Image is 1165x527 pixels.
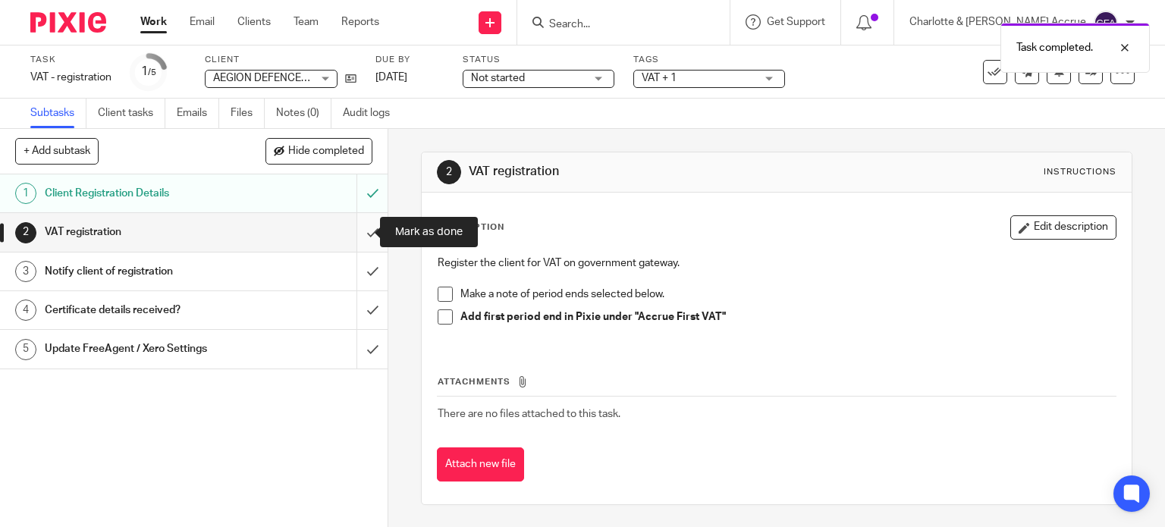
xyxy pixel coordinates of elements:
h1: Update FreeAgent / Xero Settings [45,337,243,360]
a: Clients [237,14,271,30]
button: Attach new file [437,447,524,482]
div: 1 [141,63,156,80]
a: Notes (0) [276,99,331,128]
div: 2 [15,222,36,243]
span: [DATE] [375,72,407,83]
img: svg%3E [1094,11,1118,35]
a: Audit logs [343,99,401,128]
span: There are no files attached to this task. [438,409,620,419]
div: 3 [15,261,36,282]
a: Subtasks [30,99,86,128]
p: Task completed. [1016,40,1093,55]
div: 1 [15,183,36,204]
h1: VAT registration [469,164,809,180]
span: VAT + 1 [642,73,677,83]
p: Make a note of period ends selected below. [460,287,1116,302]
span: AEGION DEFENCE LABS LIMITED [213,73,372,83]
a: Email [190,14,215,30]
h1: VAT registration [45,221,243,243]
p: Description [437,221,504,234]
a: Team [294,14,319,30]
span: Not started [471,73,525,83]
h1: Certificate details received? [45,299,243,322]
a: Files [231,99,265,128]
div: VAT - registration [30,70,111,85]
span: Hide completed [288,146,364,158]
div: 2 [437,160,461,184]
a: Emails [177,99,219,128]
label: Due by [375,54,444,66]
p: Register the client for VAT on government gateway. [438,256,1116,271]
input: Search [548,18,684,32]
h1: Client Registration Details [45,182,243,205]
a: Client tasks [98,99,165,128]
h1: Notify client of registration [45,260,243,283]
button: Hide completed [265,138,372,164]
small: /5 [148,68,156,77]
label: Status [463,54,614,66]
button: + Add subtask [15,138,99,164]
div: 5 [15,339,36,360]
div: Instructions [1044,166,1116,178]
div: 4 [15,300,36,321]
a: Work [140,14,167,30]
a: Reports [341,14,379,30]
label: Client [205,54,356,66]
button: Edit description [1010,215,1116,240]
span: Attachments [438,378,510,386]
strong: Add first period end in Pixie under "Accrue First VAT" [460,312,726,322]
label: Task [30,54,111,66]
img: Pixie [30,12,106,33]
